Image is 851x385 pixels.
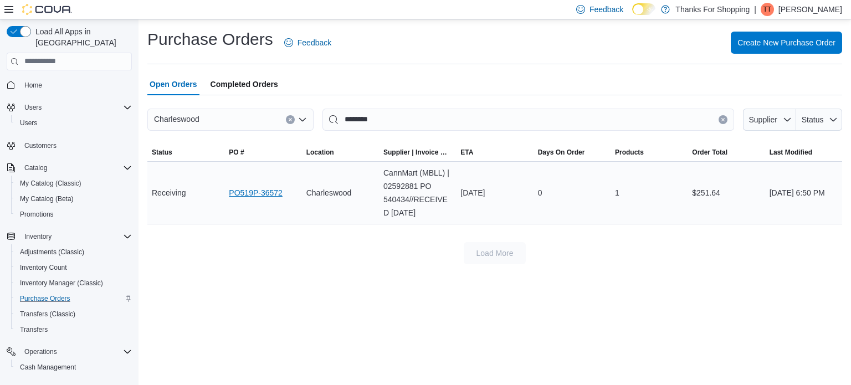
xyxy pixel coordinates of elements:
a: Inventory Manager (Classic) [16,276,107,290]
div: Location [306,148,334,157]
a: Users [16,116,42,130]
button: Location [302,143,379,161]
a: Transfers [16,323,52,336]
button: Operations [20,345,61,358]
button: Transfers (Classic) [11,306,136,322]
div: [DATE] [456,182,533,204]
a: My Catalog (Beta) [16,192,78,206]
button: Status [147,143,224,161]
button: Home [2,77,136,93]
span: Users [20,101,132,114]
span: Users [20,119,37,127]
span: Promotions [20,210,54,219]
a: Purchase Orders [16,292,75,305]
span: My Catalog (Beta) [20,194,74,203]
button: Catalog [20,161,52,174]
span: Home [24,81,42,90]
span: Last Modified [770,148,812,157]
button: Inventory [2,229,136,244]
span: 0 [538,186,542,199]
button: My Catalog (Beta) [11,191,136,207]
a: Inventory Count [16,261,71,274]
span: Catalog [24,163,47,172]
button: Catalog [2,160,136,176]
span: Cash Management [20,363,76,372]
button: Load More [464,242,526,264]
button: Users [20,101,46,114]
span: Feedback [589,4,623,15]
div: [DATE] 6:50 PM [765,182,842,204]
span: Days On Order [538,148,585,157]
span: Users [16,116,132,130]
button: Clear input [286,115,295,124]
img: Cova [22,4,72,15]
span: Supplier | Invoice Number [383,148,452,157]
span: Inventory [20,230,132,243]
span: Products [615,148,644,157]
button: Purchase Orders [11,291,136,306]
input: Dark Mode [632,3,655,15]
button: Days On Order [534,143,611,161]
button: Cash Management [11,360,136,375]
span: Status [802,115,824,124]
button: Transfers [11,322,136,337]
span: My Catalog (Classic) [20,179,81,188]
h1: Purchase Orders [147,28,273,50]
span: Load All Apps in [GEOGRAPHIC_DATA] [31,26,132,48]
span: Transfers (Classic) [20,310,75,319]
span: Customers [24,141,57,150]
p: Thanks For Shopping [675,3,750,16]
a: Transfers (Classic) [16,307,80,321]
span: Receiving [152,186,186,199]
a: Adjustments (Classic) [16,245,89,259]
span: Purchase Orders [20,294,70,303]
div: CannMart (MBLL) | 02592881 PO 540434//RECEIVED [DATE] [379,162,456,224]
button: Supplier | Invoice Number [379,143,456,161]
span: Operations [24,347,57,356]
span: Inventory Manager (Classic) [20,279,103,288]
span: Promotions [16,208,132,221]
span: Inventory Manager (Classic) [16,276,132,290]
span: Create New Purchase Order [737,37,835,48]
span: My Catalog (Beta) [16,192,132,206]
span: Inventory Count [20,263,67,272]
a: Home [20,79,47,92]
span: Transfers [16,323,132,336]
span: 1 [615,186,619,199]
button: Users [2,100,136,115]
button: Supplier [743,109,796,131]
span: Completed Orders [211,73,278,95]
button: Inventory [20,230,56,243]
a: My Catalog (Classic) [16,177,86,190]
button: Status [796,109,842,131]
div: $251.64 [688,182,765,204]
span: Status [152,148,172,157]
button: Open list of options [298,115,307,124]
span: Inventory [24,232,52,241]
button: Last Modified [765,143,842,161]
a: Promotions [16,208,58,221]
button: Operations [2,344,136,360]
span: Transfers [20,325,48,334]
button: Customers [2,137,136,153]
button: Users [11,115,136,131]
span: Inventory Count [16,261,132,274]
span: Home [20,78,132,92]
a: Customers [20,139,61,152]
a: PO519P-36572 [229,186,283,199]
button: Adjustments (Classic) [11,244,136,260]
span: Feedback [298,37,331,48]
p: | [754,3,756,16]
span: Charleswood [306,186,352,199]
span: Operations [20,345,132,358]
span: Purchase Orders [16,292,132,305]
span: Catalog [20,161,132,174]
button: ETA [456,143,533,161]
span: My Catalog (Classic) [16,177,132,190]
span: Order Total [692,148,727,157]
span: Dark Mode [632,15,633,16]
a: Feedback [280,32,336,54]
button: Clear input [719,115,727,124]
button: Products [611,143,688,161]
